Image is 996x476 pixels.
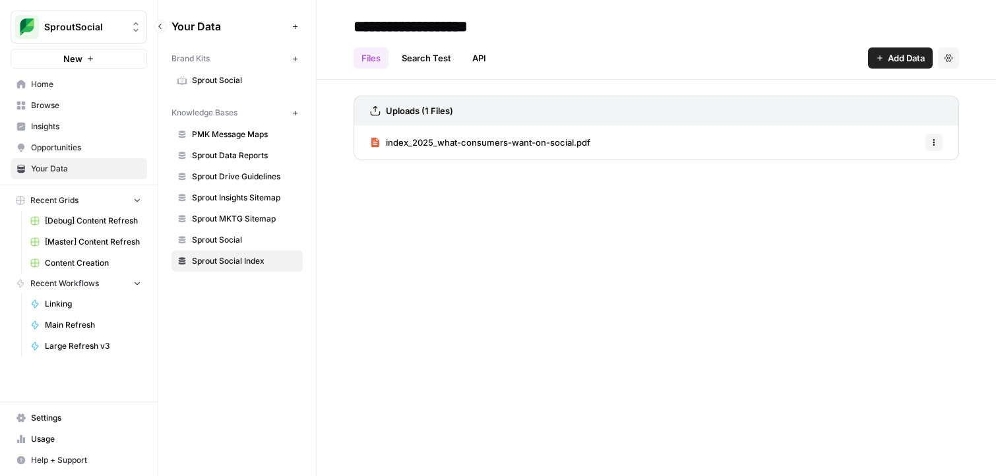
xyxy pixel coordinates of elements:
span: Your Data [31,163,141,175]
a: Large Refresh v3 [24,336,147,357]
span: Insights [31,121,141,133]
a: Usage [11,429,147,450]
a: Sprout Insights Sitemap [171,187,303,208]
span: Add Data [888,51,925,65]
span: Sprout Drive Guidelines [192,171,297,183]
span: Help + Support [31,454,141,466]
button: Workspace: SproutSocial [11,11,147,44]
span: Linking [45,298,141,310]
a: Sprout Drive Guidelines [171,166,303,187]
span: Settings [31,412,141,424]
button: Recent Workflows [11,274,147,293]
span: index_2025_what-consumers-want-on-social.pdf [386,136,590,149]
span: SproutSocial [44,20,124,34]
a: Sprout Social Index [171,251,303,272]
span: Main Refresh [45,319,141,331]
a: Your Data [11,158,147,179]
a: API [464,47,494,69]
span: Browse [31,100,141,111]
span: Sprout Social [192,74,297,86]
span: Sprout MKTG Sitemap [192,213,297,225]
span: Usage [31,433,141,445]
a: Sprout Social [171,70,303,91]
span: [Master] Content Refresh [45,236,141,248]
button: Recent Grids [11,191,147,210]
span: Opportunities [31,142,141,154]
a: Uploads (1 Files) [370,96,453,125]
a: Insights [11,116,147,137]
a: Main Refresh [24,314,147,336]
a: PMK Message Maps [171,124,303,145]
span: Sprout Social Index [192,255,297,267]
span: Recent Grids [30,194,78,206]
a: Settings [11,407,147,429]
span: PMK Message Maps [192,129,297,140]
span: Large Refresh v3 [45,340,141,352]
a: Sprout MKTG Sitemap [171,208,303,229]
a: [Debug] Content Refresh [24,210,147,231]
span: Content Creation [45,257,141,269]
span: Sprout Data Reports [192,150,297,162]
a: index_2025_what-consumers-want-on-social.pdf [370,125,590,160]
span: Brand Kits [171,53,210,65]
img: SproutSocial Logo [15,15,39,39]
a: Browse [11,95,147,116]
a: Sprout Data Reports [171,145,303,166]
button: New [11,49,147,69]
a: Content Creation [24,253,147,274]
a: Search Test [394,47,459,69]
a: Opportunities [11,137,147,158]
a: Files [354,47,389,69]
span: Sprout Insights Sitemap [192,192,297,204]
h3: Uploads (1 Files) [386,104,453,117]
a: Sprout Social [171,229,303,251]
span: New [63,52,82,65]
span: Sprout Social [192,234,297,246]
span: Recent Workflows [30,278,99,289]
a: Home [11,74,147,95]
span: Your Data [171,18,287,34]
button: Help + Support [11,450,147,471]
a: [Master] Content Refresh [24,231,147,253]
span: Home [31,78,141,90]
button: Add Data [868,47,933,69]
a: Linking [24,293,147,314]
span: [Debug] Content Refresh [45,215,141,227]
span: Knowledge Bases [171,107,237,119]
